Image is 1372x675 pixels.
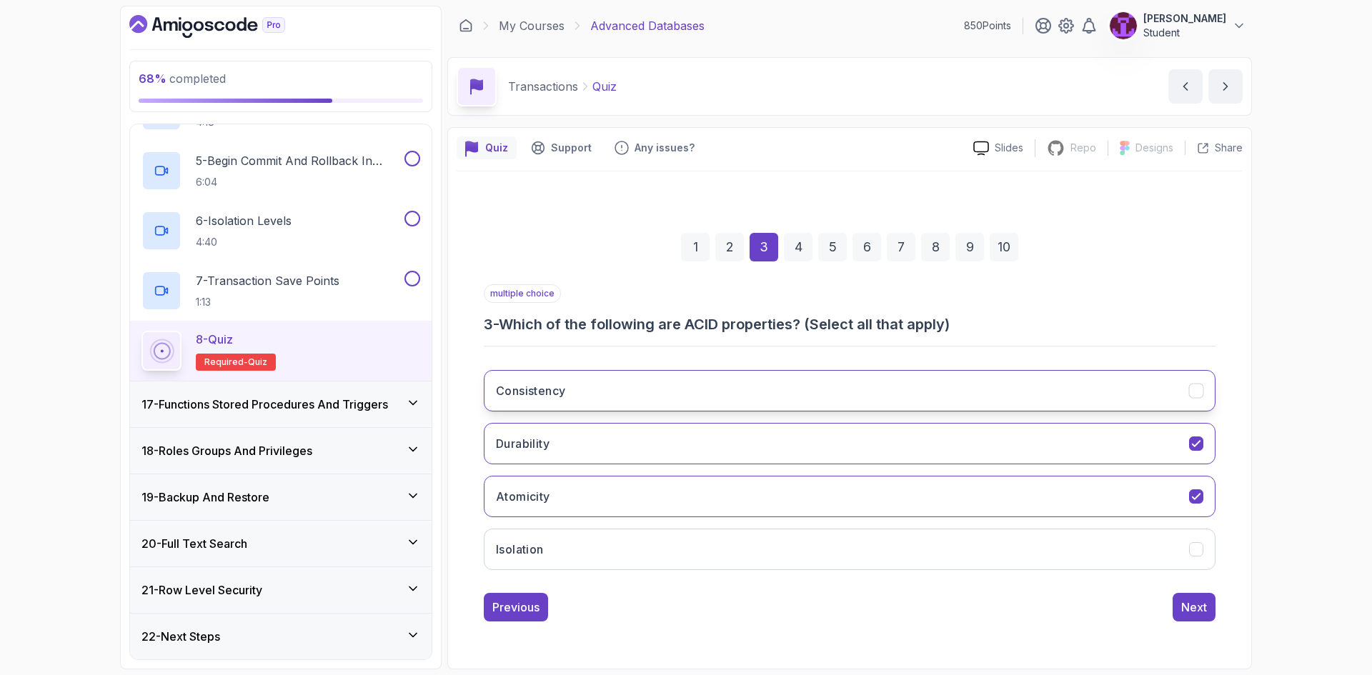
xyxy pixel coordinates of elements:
span: quiz [248,356,267,368]
p: Transactions [508,78,578,95]
div: 7 [887,233,915,261]
button: 5-Begin Commit And Rollback In Action6:04 [141,151,420,191]
h3: 20 - Full Text Search [141,535,247,552]
h3: 3 - Which of the following are ACID properties? (Select all that apply) [484,314,1216,334]
p: 5 - Begin Commit And Rollback In Action [196,152,402,169]
img: user profile image [1110,12,1137,39]
p: 1:13 [196,295,339,309]
h3: Durability [496,435,550,452]
button: Share [1185,141,1243,155]
button: quiz button [457,136,517,159]
p: 4:40 [196,235,292,249]
div: 5 [818,233,847,261]
button: Consistency [484,370,1216,411]
p: Support [551,141,592,155]
p: Repo [1070,141,1096,155]
button: Atomicity [484,476,1216,517]
p: Student [1143,26,1226,40]
button: 20-Full Text Search [130,521,432,566]
a: Dashboard [459,19,473,33]
p: Share [1215,141,1243,155]
div: 9 [955,233,984,261]
button: Isolation [484,529,1216,570]
button: Previous [484,593,548,621]
button: Durability [484,423,1216,464]
button: 19-Backup And Restore [130,474,432,520]
button: Feedback button [606,136,703,159]
a: Dashboard [129,15,318,38]
h3: 17 - Functions Stored Procedures And Triggers [141,396,388,413]
div: 10 [990,233,1018,261]
h3: 22 - Next Steps [141,628,220,645]
p: Advanced Databases [590,17,705,34]
button: previous content [1168,69,1203,104]
div: Next [1181,599,1207,616]
p: 7 - Transaction Save Points [196,272,339,289]
div: 8 [921,233,950,261]
span: 68 % [139,71,166,86]
span: Required- [204,356,248,368]
div: 6 [852,233,881,261]
a: My Courses [499,17,565,34]
div: 4 [784,233,812,261]
button: 17-Functions Stored Procedures And Triggers [130,381,432,427]
p: 6 - Isolation Levels [196,212,292,229]
div: 3 [750,233,778,261]
p: Slides [995,141,1023,155]
h3: 18 - Roles Groups And Privileges [141,442,312,459]
h3: Isolation [496,541,544,558]
button: user profile image[PERSON_NAME]Student [1109,11,1246,40]
button: 6-Isolation Levels4:40 [141,211,420,251]
button: Support button [522,136,600,159]
p: [PERSON_NAME] [1143,11,1226,26]
button: 22-Next Steps [130,614,432,659]
h3: Consistency [496,382,565,399]
button: 21-Row Level Security [130,567,432,613]
p: 8 - Quiz [196,331,233,348]
a: Slides [962,141,1035,156]
p: multiple choice [484,284,561,303]
div: Previous [492,599,540,616]
h3: 19 - Backup And Restore [141,489,269,506]
button: 7-Transaction Save Points1:13 [141,271,420,311]
div: 2 [715,233,744,261]
h3: 21 - Row Level Security [141,581,262,599]
p: 6:04 [196,175,402,189]
button: 8-QuizRequired-quiz [141,331,420,371]
button: Next [1173,593,1216,621]
h3: Atomicity [496,488,550,505]
p: Designs [1135,141,1173,155]
p: 850 Points [964,19,1011,33]
p: Quiz [592,78,617,95]
p: Any issues? [635,141,695,155]
button: 18-Roles Groups And Privileges [130,428,432,474]
div: 1 [681,233,710,261]
span: completed [139,71,226,86]
button: next content [1208,69,1243,104]
p: Quiz [485,141,508,155]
